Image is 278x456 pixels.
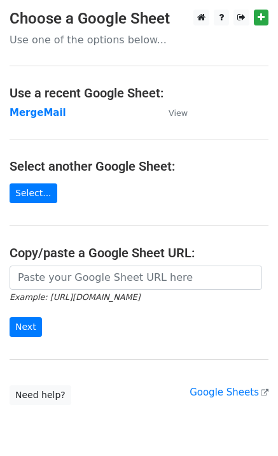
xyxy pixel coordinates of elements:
h4: Select another Google Sheet: [10,159,268,174]
h3: Choose a Google Sheet [10,10,268,28]
a: Google Sheets [190,387,268,398]
a: Select... [10,183,57,203]
p: Use one of the options below... [10,33,268,46]
small: Example: [URL][DOMAIN_NAME] [10,292,140,302]
a: MergeMail [10,107,66,118]
small: View [169,108,188,118]
a: Need help? [10,385,71,405]
a: View [156,107,188,118]
input: Paste your Google Sheet URL here [10,266,262,290]
h4: Use a recent Google Sheet: [10,85,268,101]
input: Next [10,317,42,337]
h4: Copy/paste a Google Sheet URL: [10,245,268,260]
